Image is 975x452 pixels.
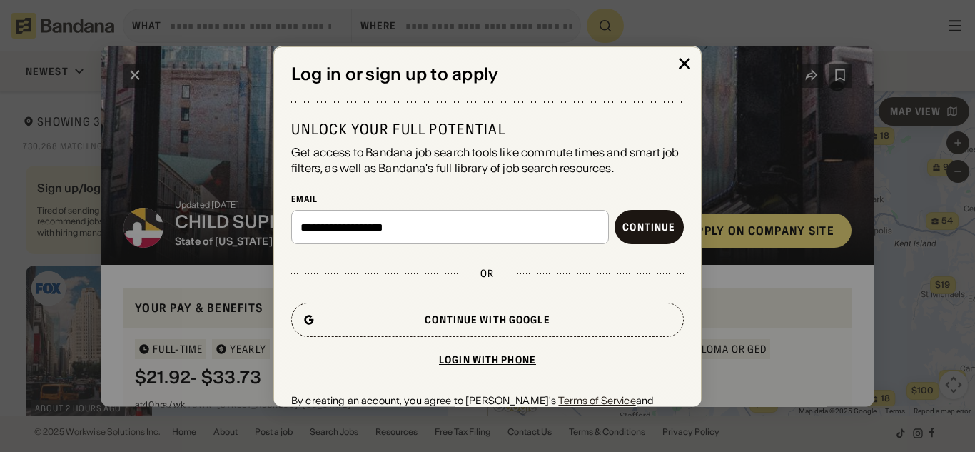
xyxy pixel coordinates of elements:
div: or [480,267,494,280]
div: Continue with Google [425,315,550,325]
div: Log in or sign up to apply [291,64,684,84]
div: By creating an account, you agree to [PERSON_NAME]'s and . [291,394,684,420]
a: Terms of Service [558,394,635,407]
div: Unlock your full potential [291,119,684,138]
div: Get access to Bandana job search tools like commute times and smart job filters, as well as Banda... [291,144,684,176]
div: Login with phone [439,355,536,365]
div: Email [291,193,684,204]
div: Continue [622,222,675,232]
